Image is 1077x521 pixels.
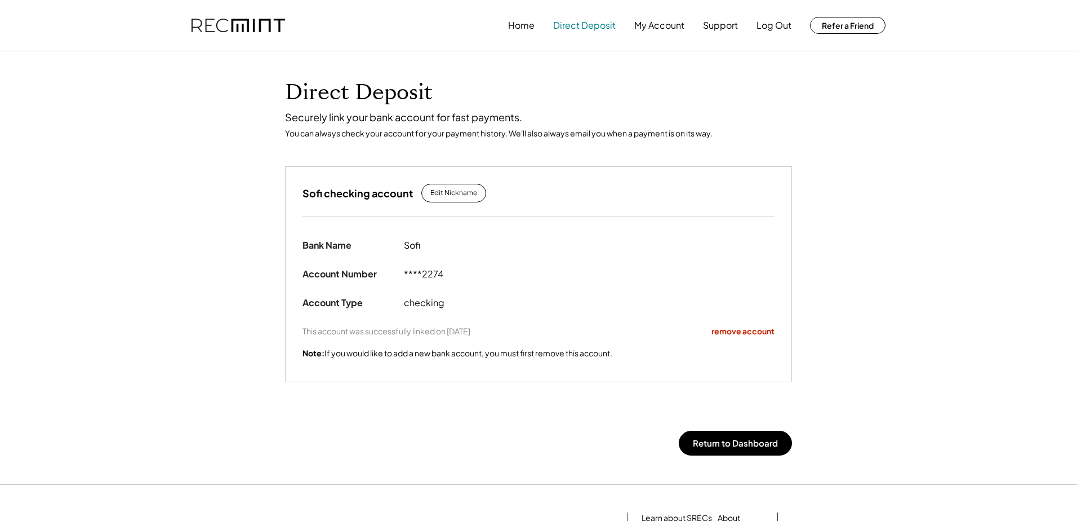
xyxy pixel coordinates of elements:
h3: Sofi checking account [302,187,413,200]
strong: Note: [302,348,324,358]
button: Direct Deposit [553,14,616,37]
div: Securely link your bank account for fast payments. [285,111,792,123]
div: Account Number [302,268,404,280]
button: Return to Dashboard [679,431,792,456]
h1: Direct Deposit [285,80,792,106]
div: This account was successfully linked on [DATE] [302,326,470,336]
img: recmint-logotype%403x.png [192,19,285,33]
button: Log Out [756,14,791,37]
button: My Account [634,14,684,37]
div: checking [404,297,539,309]
div: If you would like to add a new bank account, you must first remove this account. [302,348,612,359]
div: Account Type [302,297,404,309]
button: Support [703,14,738,37]
div: Sofi [404,240,539,251]
button: Home [508,14,535,37]
button: Refer a Friend [810,17,885,34]
div: You can always check your account for your payment history. We'll also always email you when a pa... [285,128,792,138]
div: Bank Name [302,240,404,251]
div: remove account [711,326,775,337]
div: Edit Nickname [430,188,477,198]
